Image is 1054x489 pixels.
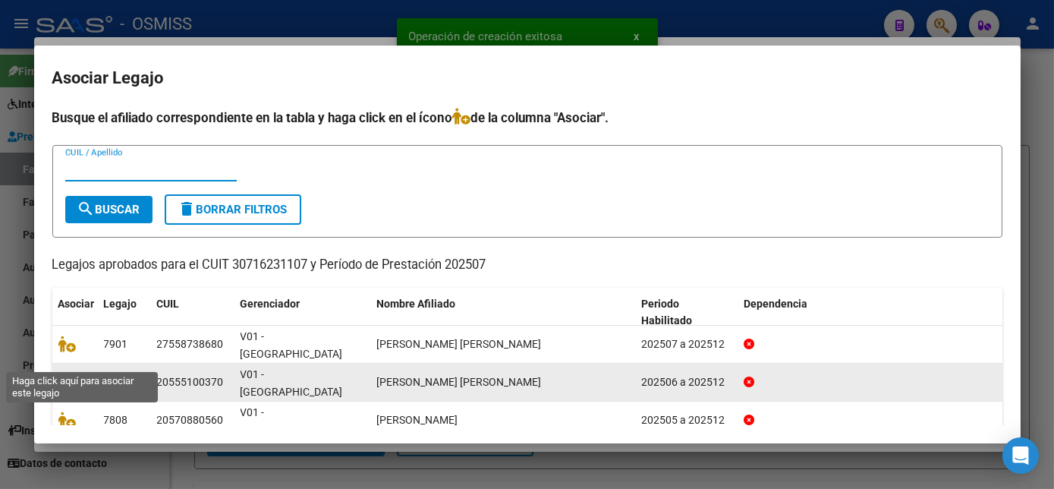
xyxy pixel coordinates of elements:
[234,288,371,338] datatable-header-cell: Gerenciador
[178,203,288,216] span: Borrar Filtros
[1002,437,1039,474] div: Open Intercom Messenger
[178,200,197,218] mat-icon: delete
[77,203,140,216] span: Buscar
[157,374,224,391] div: 20555100370
[52,288,98,338] datatable-header-cell: Asociar
[52,256,1002,275] p: Legajos aprobados para el CUIT 30716231107 y Período de Prestación 202507
[151,288,234,338] datatable-header-cell: CUIL
[635,288,738,338] datatable-header-cell: Periodo Habilitado
[157,298,180,310] span: CUIL
[377,414,458,426] span: ACEVEDO CIRO GAEL
[52,64,1002,93] h2: Asociar Legajo
[241,330,343,360] span: V01 - [GEOGRAPHIC_DATA]
[98,288,151,338] datatable-header-cell: Legajo
[157,336,224,353] div: 27558738680
[744,298,807,310] span: Dependencia
[241,368,343,398] span: V01 - [GEOGRAPHIC_DATA]
[641,374,732,391] div: 202506 a 202512
[65,196,153,223] button: Buscar
[104,414,128,426] span: 7808
[241,298,300,310] span: Gerenciador
[641,298,692,327] span: Periodo Habilitado
[104,298,137,310] span: Legajo
[104,376,128,388] span: 7861
[377,338,542,350] span: SINFRON ZOE JAZMIN
[371,288,636,338] datatable-header-cell: Nombre Afiliado
[377,298,456,310] span: Nombre Afiliado
[738,288,1002,338] datatable-header-cell: Dependencia
[641,336,732,353] div: 202507 a 202512
[165,194,301,225] button: Borrar Filtros
[52,108,1002,128] h4: Busque el afiliado correspondiente en la tabla y haga click en el ícono de la columna "Asociar".
[104,338,128,350] span: 7901
[77,200,96,218] mat-icon: search
[377,376,542,388] span: ISLAS PUCHETA TIZIANO ROMAN
[157,412,224,429] div: 20570880560
[58,298,95,310] span: Asociar
[641,412,732,429] div: 202505 a 202512
[241,406,343,436] span: V01 - [GEOGRAPHIC_DATA]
